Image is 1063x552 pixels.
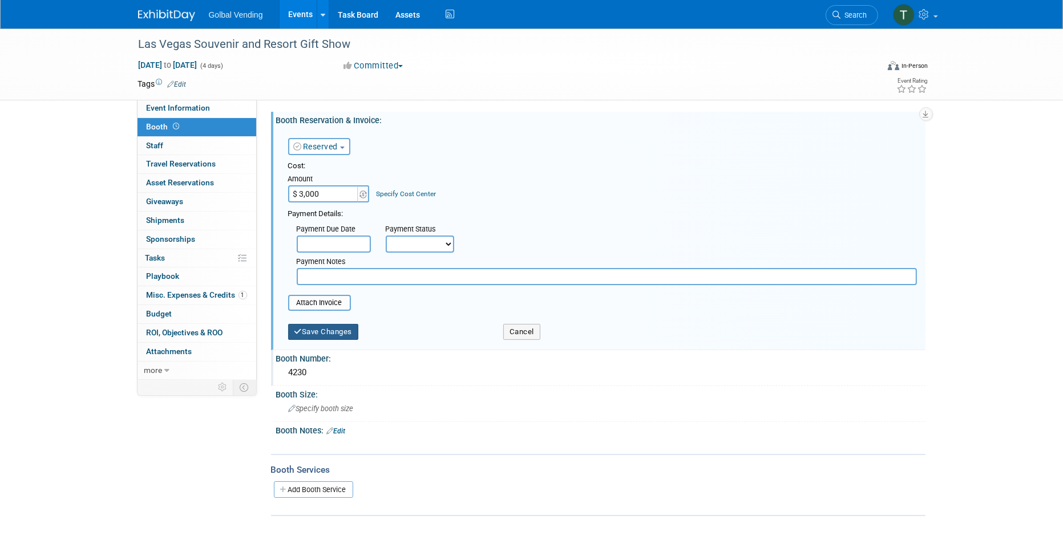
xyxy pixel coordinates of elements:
[168,80,187,88] a: Edit
[138,193,256,211] a: Giveaways
[138,60,198,70] span: [DATE] [DATE]
[147,347,192,356] span: Attachments
[386,224,462,236] div: Payment Status
[811,59,928,76] div: Event Format
[288,161,917,172] div: Cost:
[288,138,350,155] button: Reserved
[888,61,899,70] img: Format-Inperson.png
[147,309,172,318] span: Budget
[288,174,371,185] div: Amount
[147,328,223,337] span: ROI, Objectives & ROO
[138,174,256,192] a: Asset Reservations
[138,212,256,230] a: Shipments
[285,364,917,381] div: 4230
[147,141,164,150] span: Staff
[297,257,917,268] div: Payment Notes
[339,60,407,72] button: Committed
[138,305,256,323] a: Budget
[327,427,346,435] a: Edit
[135,34,861,55] div: Las Vegas Souvenir and Resort Gift Show
[163,60,173,70] span: to
[171,122,182,131] span: Booth not reserved yet
[147,271,180,281] span: Playbook
[147,178,215,187] span: Asset Reservations
[276,422,925,437] div: Booth Notes:
[138,249,256,267] a: Tasks
[239,291,247,299] span: 1
[144,366,163,375] span: more
[294,142,338,151] a: Reserved
[138,118,256,136] a: Booth
[376,190,436,198] a: Specify Cost Center
[147,103,211,112] span: Event Information
[138,286,256,305] a: Misc. Expenses & Credits1
[200,62,224,70] span: (4 days)
[271,464,925,476] div: Booth Services
[901,62,928,70] div: In-Person
[147,216,185,225] span: Shipments
[233,380,256,395] td: Toggle Event Tabs
[213,380,233,395] td: Personalize Event Tab Strip
[209,10,263,19] span: Golbal Vending
[138,230,256,249] a: Sponsorships
[841,11,867,19] span: Search
[503,324,540,340] button: Cancel
[145,253,165,262] span: Tasks
[288,206,917,220] div: Payment Details:
[896,78,927,84] div: Event Rating
[138,99,256,117] a: Event Information
[276,386,925,400] div: Booth Size:
[288,324,359,340] button: Save Changes
[138,10,195,21] img: ExhibitDay
[274,481,353,498] a: Add Booth Service
[289,404,354,413] span: Specify booth size
[138,324,256,342] a: ROI, Objectives & ROO
[138,362,256,380] a: more
[297,224,369,236] div: Payment Due Date
[826,5,878,25] a: Search
[147,234,196,243] span: Sponsorships
[138,155,256,173] a: Travel Reservations
[138,267,256,286] a: Playbook
[893,4,915,26] img: Todd Ulm
[138,78,187,90] td: Tags
[147,122,182,131] span: Booth
[138,137,256,155] a: Staff
[138,343,256,361] a: Attachments
[276,112,925,126] div: Booth Reservation & Invoice:
[147,290,247,299] span: Misc. Expenses & Credits
[147,159,216,168] span: Travel Reservations
[147,197,184,206] span: Giveaways
[276,350,925,364] div: Booth Number:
